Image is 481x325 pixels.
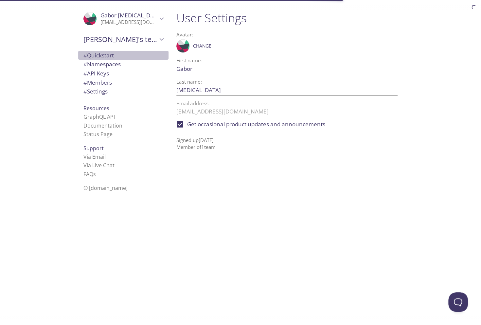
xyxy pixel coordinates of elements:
span: Members [83,79,112,86]
span: Settings [83,88,108,95]
div: Gabor's team [78,31,169,48]
a: Status Page [83,131,113,138]
a: FAQ [83,171,96,178]
div: Contact us if you need to change your email [176,101,398,117]
span: [PERSON_NAME]'s team [83,35,157,44]
div: Gabor Prion [78,8,169,30]
span: Resources [83,105,109,112]
span: # [83,51,87,59]
a: Documentation [83,122,122,129]
label: Avatar: [176,32,371,37]
div: API Keys [78,69,169,78]
span: # [83,79,87,86]
p: [EMAIL_ADDRESS][DOMAIN_NAME] [100,19,157,26]
label: Last name: [176,79,202,84]
span: Namespaces [83,60,121,68]
span: # [83,60,87,68]
div: Quickstart [78,51,169,60]
span: API Keys [83,70,109,77]
span: © [DOMAIN_NAME] [83,184,128,192]
h1: User Settings [176,10,398,25]
div: Namespaces [78,60,169,69]
span: Gabor [MEDICAL_DATA] [100,11,162,19]
a: Via Email [83,153,106,160]
span: s [93,171,96,178]
a: Via Live Chat [83,162,115,169]
span: Get occasional product updates and announcements [187,120,325,129]
a: GraphQL API [83,113,115,120]
button: Change [191,41,213,51]
div: Team Settings [78,87,169,96]
span: # [83,88,87,95]
iframe: Help Scout Beacon - Open [448,292,468,312]
label: Email address: [176,101,210,106]
p: Signed up [DATE] Member of 1 team [176,132,398,151]
span: Change [193,42,211,50]
label: First name: [176,58,202,63]
div: Members [78,78,169,87]
span: Quickstart [83,51,114,59]
span: Support [83,145,104,152]
span: # [83,70,87,77]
